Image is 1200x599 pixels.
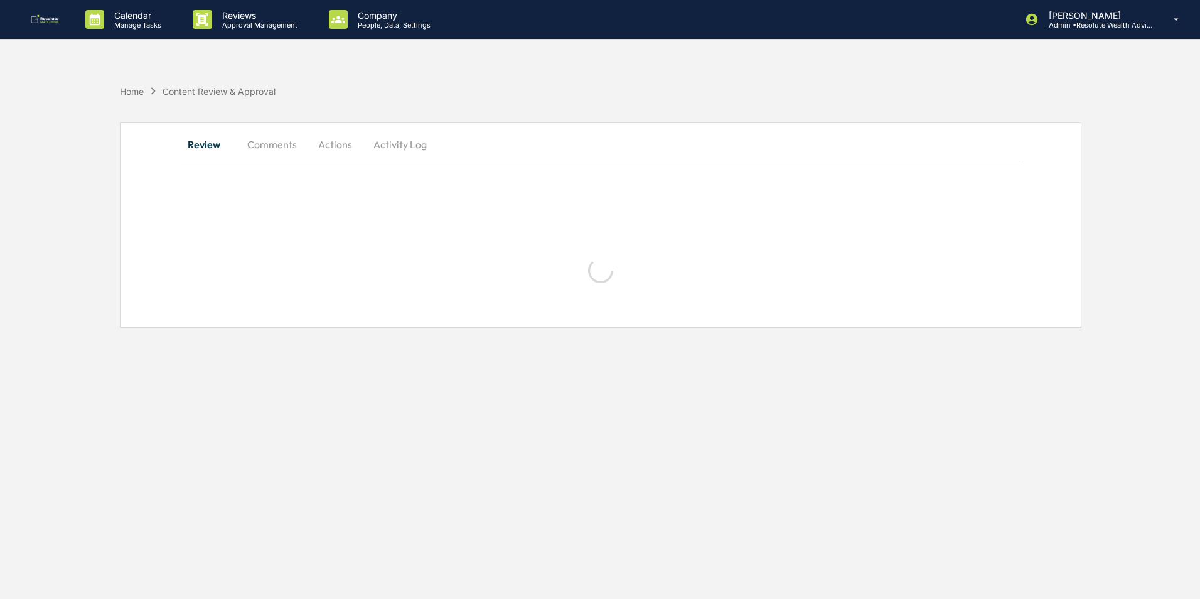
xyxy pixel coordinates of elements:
[237,129,307,159] button: Comments
[1039,21,1155,30] p: Admin • Resolute Wealth Advisor
[212,10,304,21] p: Reviews
[181,129,1021,159] div: secondary tabs example
[104,10,168,21] p: Calendar
[1039,10,1155,21] p: [PERSON_NAME]
[348,21,437,30] p: People, Data, Settings
[163,86,276,97] div: Content Review & Approval
[104,21,168,30] p: Manage Tasks
[120,86,144,97] div: Home
[181,129,237,159] button: Review
[348,10,437,21] p: Company
[212,21,304,30] p: Approval Management
[30,14,60,24] img: logo
[363,129,437,159] button: Activity Log
[307,129,363,159] button: Actions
